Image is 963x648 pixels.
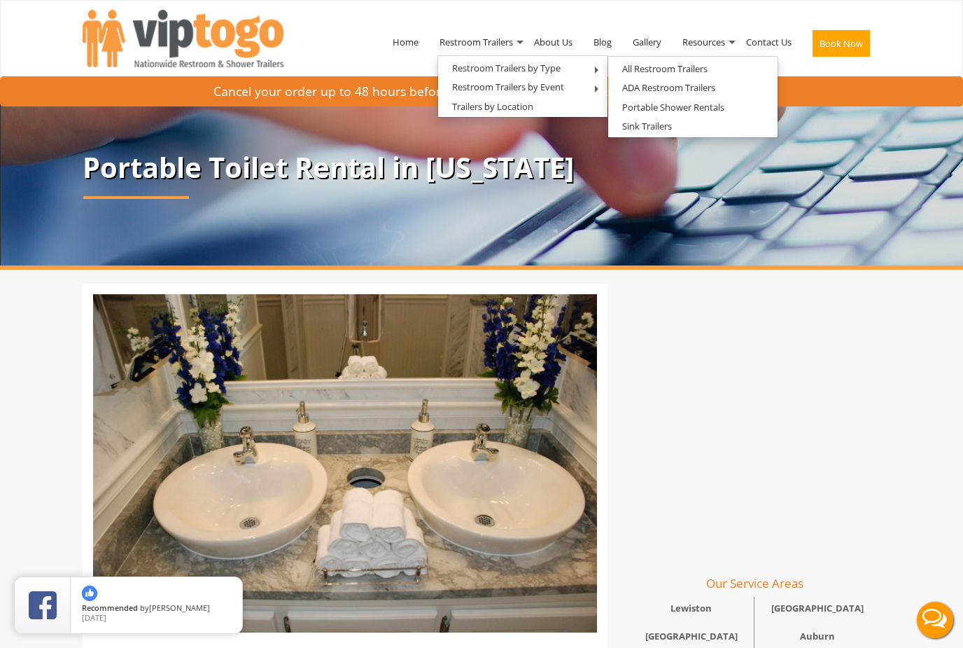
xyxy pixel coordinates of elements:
[608,79,729,97] a: ADA Restroom Trailers
[628,597,754,625] div: Lewiston
[438,98,547,116] a: Trailers by Location
[82,602,138,613] span: Recommended
[429,6,523,78] a: Restroom Trailers
[93,294,597,633] img: With portable toilet rental Maine can keep skiers warm, swimmers cool and every clean and refreshed.
[907,592,963,648] button: Live Chat
[672,6,736,78] a: Resources
[29,591,57,619] img: Review Rating
[82,612,106,623] span: [DATE]
[628,577,880,591] h4: Our Service Areas
[736,6,802,78] a: Contact Us
[608,60,722,78] a: All Restroom Trailers
[438,78,578,96] a: Restroom Trailers by Event
[622,6,672,78] a: Gallery
[83,10,283,67] img: VIPTOGO
[382,6,429,78] a: Home
[83,152,880,183] p: Portable Toilet Rental in [US_STATE]
[813,30,870,57] button: Book Now
[608,118,686,135] a: Sink Trailers
[754,597,880,625] div: [GEOGRAPHIC_DATA]
[802,6,880,87] a: Book Now
[523,6,583,78] a: About Us
[82,604,231,614] span: by
[149,602,210,613] span: [PERSON_NAME]
[608,99,738,116] a: Portable Shower Rentals
[438,60,575,77] a: Restroom Trailers by Type
[583,6,622,78] a: Blog
[82,586,97,601] img: thumbs up icon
